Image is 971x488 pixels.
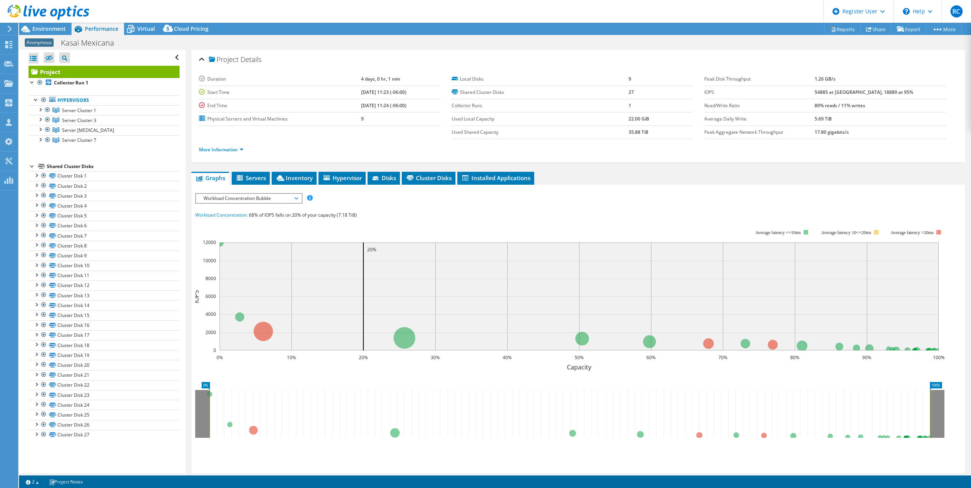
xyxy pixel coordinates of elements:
[567,363,592,371] text: Capacity
[29,370,180,380] a: Cluster Disk 21
[629,129,648,135] b: 35.88 TiB
[240,55,261,64] span: Details
[29,105,180,115] a: Server Cluster 1
[29,66,180,78] a: Project
[29,340,180,350] a: Cluster Disk 18
[29,115,180,125] a: Server Cluster 3
[62,127,114,133] span: Server [MEDICAL_DATA]
[629,116,649,122] b: 22.00 GiB
[503,354,512,361] text: 40%
[322,174,362,182] span: Hypervisor
[815,76,836,82] b: 1.26 GB/s
[704,128,814,136] label: Peak Aggregate Network Throughput
[236,174,266,182] span: Servers
[205,311,216,317] text: 4000
[62,137,96,143] span: Server Cluster 7
[275,174,313,182] span: Inventory
[815,102,865,109] b: 89% reads / 11% writes
[950,5,963,17] span: RC
[199,89,361,96] label: Start Time
[452,128,629,136] label: Used Shared Capacity
[199,115,361,123] label: Physical Servers and Virtual Machines
[452,115,629,123] label: Used Local Capacity
[933,354,944,361] text: 100%
[629,76,631,82] b: 9
[249,212,357,218] span: 68% of IOPS falls on 20% of your capacity (7.18 TiB)
[195,174,225,182] span: Graphs
[815,129,849,135] b: 17.80 gigabits/s
[29,420,180,430] a: Cluster Disk 26
[367,246,376,253] text: 20%
[29,380,180,390] a: Cluster Disk 22
[860,23,891,35] a: Share
[361,76,400,82] b: 4 days, 0 hr, 1 min
[137,25,155,32] span: Virtual
[359,354,368,361] text: 20%
[199,102,361,109] label: End Time
[29,171,180,181] a: Cluster Disk 1
[47,162,180,171] div: Shared Cluster Disks
[452,75,629,83] label: Local Disks
[29,400,180,410] a: Cluster Disk 24
[891,23,926,35] a: Export
[62,107,96,114] span: Server Cluster 1
[815,89,913,95] b: 54885 at [GEOGRAPHIC_DATA], 18889 at 95%
[29,280,180,290] a: Cluster Disk 12
[29,201,180,211] a: Cluster Disk 4
[431,354,440,361] text: 30%
[203,239,216,246] text: 12000
[174,25,209,32] span: Cloud Pricing
[29,125,180,135] a: Server Cluster 5
[29,320,180,330] a: Cluster Disk 16
[29,430,180,440] a: Cluster Disk 27
[755,230,801,235] tspan: Average latency <=10ms
[29,330,180,340] a: Cluster Disk 17
[287,354,296,361] text: 10%
[629,102,631,109] b: 1
[452,89,629,96] label: Shared Cluster Disks
[29,221,180,231] a: Cluster Disk 6
[406,174,452,182] span: Cluster Disks
[646,354,656,361] text: 60%
[718,354,727,361] text: 70%
[29,271,180,280] a: Cluster Disk 11
[29,290,180,300] a: Cluster Disk 13
[209,56,239,63] span: Project
[29,410,180,420] a: Cluster Disk 25
[62,117,96,124] span: Server Cluster 3
[29,360,180,370] a: Cluster Disk 20
[29,95,180,105] a: Hypervisors
[54,79,88,86] b: Collector Run 1
[200,194,298,203] span: Workload Concentration Bubble
[704,75,814,83] label: Peak Disk Throughput
[891,230,934,235] text: Average latency >20ms
[29,350,180,360] a: Cluster Disk 19
[29,390,180,400] a: Cluster Disk 23
[29,261,180,271] a: Cluster Disk 10
[216,354,223,361] text: 0%
[195,212,248,218] span: Workload Concentration:
[29,231,180,241] a: Cluster Disk 7
[205,275,216,282] text: 8000
[29,181,180,191] a: Cluster Disk 2
[203,257,216,264] text: 10000
[199,75,361,83] label: Duration
[57,39,126,47] h1: Kasai Mexicana
[629,89,634,95] b: 27
[205,293,216,299] text: 6000
[461,174,530,182] span: Installed Applications
[452,102,629,109] label: Collector Runs
[371,174,396,182] span: Disks
[29,250,180,260] a: Cluster Disk 9
[704,115,814,123] label: Average Daily Write
[21,477,44,486] a: 2
[704,102,814,109] label: Read/Write Ratio
[25,38,54,47] span: Anonymous
[29,211,180,221] a: Cluster Disk 5
[199,146,244,153] a: More Information
[29,310,180,320] a: Cluster Disk 15
[862,354,871,361] text: 90%
[704,89,814,96] label: IOPS
[29,241,180,250] a: Cluster Disk 8
[361,89,406,95] b: [DATE] 11:23 (-06:00)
